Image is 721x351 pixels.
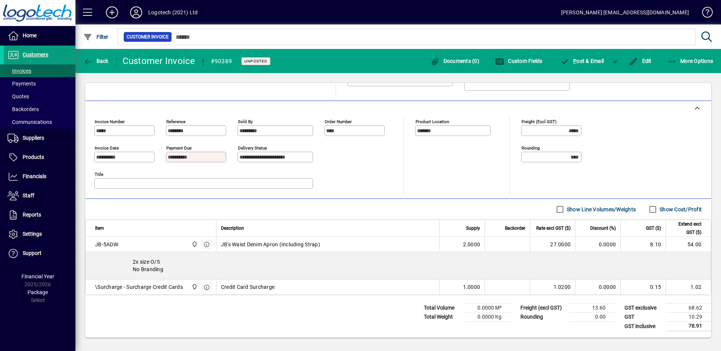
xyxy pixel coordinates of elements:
[8,81,36,87] span: Payments
[536,224,571,232] span: Rate excl GST ($)
[416,119,449,124] mat-label: Product location
[670,220,701,237] span: Extend excl GST ($)
[666,304,711,313] td: 68.62
[493,54,545,68] button: Custom Fields
[463,241,480,248] span: 2.0000
[221,224,244,232] span: Description
[522,145,540,151] mat-label: Rounding
[569,304,615,313] td: 13.60
[560,58,604,64] span: ost & Email
[505,224,525,232] span: Backorder
[575,237,620,252] td: 0.0000
[81,30,110,44] button: Filter
[83,58,109,64] span: Back
[81,54,110,68] button: Back
[95,283,183,291] div: \Surcharge - Surcharge Credit Cards
[4,225,75,244] a: Settings
[495,58,543,64] span: Custom Fields
[629,58,652,64] span: Edit
[4,26,75,45] a: Home
[658,206,702,213] label: Show Cost/Profit
[211,55,232,67] div: #90389
[238,119,253,124] mat-label: Sold by
[590,224,616,232] span: Discount (%)
[565,206,636,213] label: Show Line Volumes/Weights
[561,6,689,18] div: [PERSON_NAME] [EMAIL_ADDRESS][DOMAIN_NAME]
[522,119,557,124] mat-label: Freight (excl GST)
[8,106,39,112] span: Backorders
[535,241,571,248] div: 27.0000
[23,231,42,237] span: Settings
[23,32,37,38] span: Home
[465,313,511,322] td: 0.0000 Kg
[666,237,711,252] td: 54.00
[8,68,31,74] span: Invoices
[573,58,577,64] span: P
[148,6,198,18] div: Logotech (2021) Ltd
[244,59,267,64] span: Unposted
[8,93,29,99] span: Quotes
[95,241,118,248] div: JB-5ADW
[517,313,569,322] td: Rounding
[4,77,75,90] a: Payments
[23,173,46,179] span: Financials
[4,186,75,205] a: Staff
[23,135,44,141] span: Suppliers
[667,58,713,64] span: More Options
[238,145,267,151] mat-label: Delivery status
[124,6,148,19] button: Profile
[4,116,75,128] a: Communications
[4,148,75,167] a: Products
[4,103,75,116] a: Backorders
[575,279,620,295] td: 0.0000
[430,58,479,64] span: Documents (0)
[4,206,75,224] a: Reports
[95,172,103,177] mat-label: Title
[166,119,186,124] mat-label: Reference
[75,54,117,68] app-page-header-button: Back
[621,322,666,331] td: GST inclusive
[666,54,715,68] button: More Options
[190,283,198,291] span: Central
[466,224,480,232] span: Supply
[127,33,169,41] span: Customer Invoice
[517,304,569,313] td: Freight (excl GST)
[23,250,41,256] span: Support
[465,304,511,313] td: 0.0000 M³
[221,283,275,291] span: Credit Card Surcharge
[100,6,124,19] button: Add
[221,241,320,248] span: JB's Waist Denim Apron (Including Strap)
[4,167,75,186] a: Financials
[21,273,54,279] span: Financial Year
[646,224,661,232] span: GST ($)
[666,313,711,322] td: 10.29
[8,119,52,125] span: Communications
[621,313,666,322] td: GST
[428,54,481,68] button: Documents (0)
[535,283,571,291] div: 1.0200
[23,212,41,218] span: Reports
[23,192,34,198] span: Staff
[95,145,119,151] mat-label: Invoice date
[325,119,352,124] mat-label: Order number
[95,119,125,124] mat-label: Invoice number
[83,34,109,40] span: Filter
[95,224,104,232] span: Item
[4,244,75,263] a: Support
[627,54,654,68] button: Edit
[620,237,666,252] td: 8.10
[696,2,712,26] a: Knowledge Base
[621,304,666,313] td: GST exclusive
[4,64,75,77] a: Invoices
[4,90,75,103] a: Quotes
[620,279,666,295] td: 0.15
[420,313,465,322] td: Total Weight
[557,54,608,68] button: Post & Email
[23,154,44,160] span: Products
[190,240,198,249] span: Central
[463,283,480,291] span: 1.0000
[23,52,48,58] span: Customers
[28,289,48,295] span: Package
[166,145,192,151] mat-label: Payment due
[569,313,615,322] td: 0.00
